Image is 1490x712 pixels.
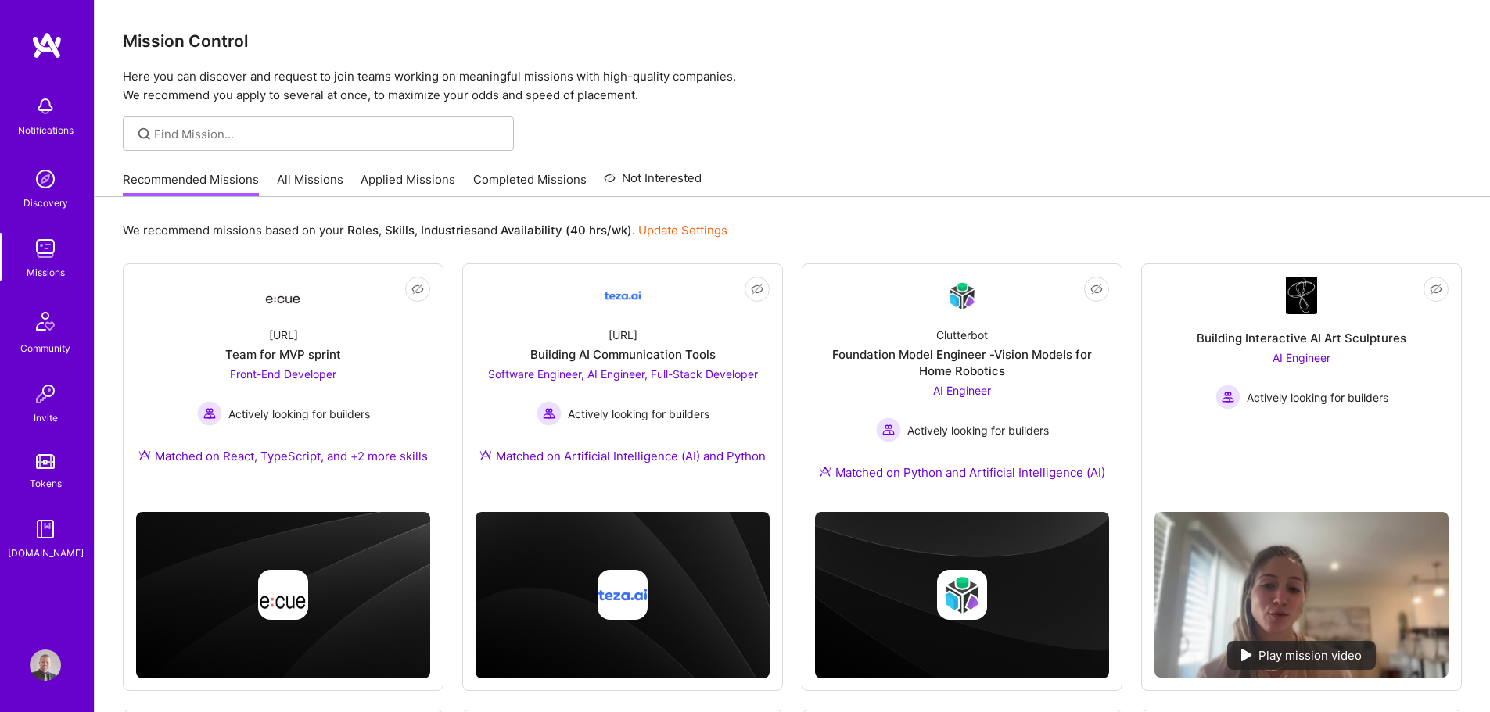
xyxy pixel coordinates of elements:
i: icon SearchGrey [135,125,153,143]
img: cover [476,512,770,678]
div: Building AI Communication Tools [530,346,716,363]
img: cover [136,512,430,678]
span: Software Engineer, AI Engineer, Full-Stack Developer [488,367,758,381]
div: [URL] [609,327,637,343]
img: Ateam Purple Icon [819,465,831,478]
img: tokens [36,454,55,469]
img: Company Logo [264,281,302,309]
span: AI Engineer [933,384,991,397]
h3: Mission Control [123,31,1462,51]
i: icon EyeClosed [1090,283,1103,295]
span: Actively looking for builders [1247,389,1388,406]
div: Foundation Model Engineer -Vision Models for Home Robotics [815,346,1109,379]
div: Matched on Artificial Intelligence (AI) and Python [479,448,766,464]
img: bell [30,91,61,122]
img: Actively looking for builders [876,417,901,442]
div: Clutterbot [936,327,988,343]
a: Company Logo[URL]Team for MVP sprintFront-End Developer Actively looking for buildersActively loo... [136,277,430,483]
img: Company Logo [1286,277,1317,314]
span: Actively looking for builders [228,406,370,422]
i: icon EyeClosed [751,283,763,295]
img: User Avatar [30,649,61,681]
img: Company logo [258,570,308,620]
div: Play mission video [1227,641,1376,670]
img: Community [27,302,64,340]
img: No Mission [1154,512,1449,678]
i: icon EyeClosed [1430,283,1442,295]
div: Matched on React, TypeScript, and +2 more skills [138,448,428,464]
div: Tokens [30,475,62,492]
a: Not Interested [604,169,702,197]
a: Company LogoClutterbotFoundation Model Engineer -Vision Models for Home RoboticsAI Engineer Activ... [815,277,1109,499]
a: Update Settings [638,223,727,238]
span: Actively looking for builders [568,406,709,422]
a: Completed Missions [473,171,587,197]
a: Recommended Missions [123,171,259,197]
a: Company Logo[URL]Building AI Communication ToolsSoftware Engineer, AI Engineer, Full-Stack Develo... [476,277,770,483]
div: Matched on Python and Artificial Intelligence (AI) [819,464,1105,481]
span: Actively looking for builders [907,422,1049,438]
span: Front-End Developer [230,367,336,381]
img: Company Logo [604,277,641,314]
p: We recommend missions based on your , , and . [123,222,727,238]
b: Industries [421,223,477,238]
a: User Avatar [26,649,65,681]
div: [DOMAIN_NAME] [8,545,84,561]
img: discovery [30,163,61,195]
b: Availability (40 hrs/wk) [501,223,632,238]
div: Discovery [23,195,68,211]
img: Actively looking for builders [537,401,562,426]
div: Community [20,340,70,356]
img: cover [815,512,1109,678]
a: Company LogoBuilding Interactive AI Art SculpturesAI Engineer Actively looking for buildersActive... [1154,277,1449,499]
div: Invite [34,410,58,426]
img: Invite [30,378,61,410]
div: Team for MVP sprint [225,346,341,363]
div: Missions [27,264,65,281]
img: play [1241,649,1252,661]
div: Notifications [18,122,74,138]
a: Applied Missions [361,171,455,197]
input: Find Mission... [154,126,502,142]
img: teamwork [30,233,61,264]
b: Roles [347,223,379,238]
img: logo [31,31,63,59]
img: Company logo [598,570,648,620]
img: Ateam Purple Icon [479,449,492,461]
span: AI Engineer [1273,351,1330,364]
img: Company Logo [943,277,981,314]
div: [URL] [269,327,298,343]
img: Actively looking for builders [1215,385,1240,410]
img: Actively looking for builders [197,401,222,426]
div: Building Interactive AI Art Sculptures [1197,330,1406,346]
i: icon EyeClosed [411,283,424,295]
img: guide book [30,513,61,545]
img: Company logo [937,570,987,620]
img: Ateam Purple Icon [138,449,151,461]
p: Here you can discover and request to join teams working on meaningful missions with high-quality ... [123,67,1462,105]
b: Skills [385,223,415,238]
a: All Missions [277,171,343,197]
